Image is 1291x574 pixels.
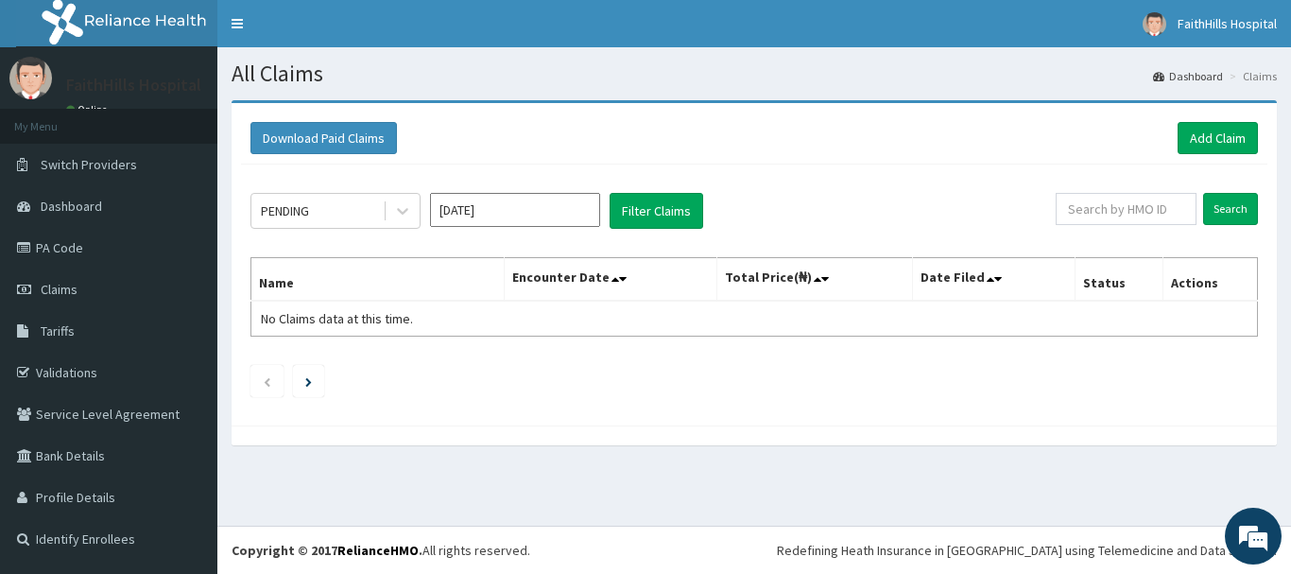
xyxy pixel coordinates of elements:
[1178,122,1258,154] a: Add Claim
[1143,12,1166,36] img: User Image
[1153,68,1223,84] a: Dashboard
[251,258,505,302] th: Name
[610,193,703,229] button: Filter Claims
[1162,258,1257,302] th: Actions
[777,541,1277,560] div: Redefining Heath Insurance in [GEOGRAPHIC_DATA] using Telemedicine and Data Science!
[232,542,422,559] strong: Copyright © 2017 .
[41,281,77,298] span: Claims
[263,373,271,390] a: Previous page
[41,156,137,173] span: Switch Providers
[66,103,112,116] a: Online
[66,77,201,94] p: FaithHills Hospital
[505,258,716,302] th: Encounter Date
[716,258,913,302] th: Total Price(₦)
[41,198,102,215] span: Dashboard
[261,201,309,220] div: PENDING
[1178,15,1277,32] span: FaithHills Hospital
[41,322,75,339] span: Tariffs
[9,57,52,99] img: User Image
[1225,68,1277,84] li: Claims
[430,193,600,227] input: Select Month and Year
[261,310,413,327] span: No Claims data at this time.
[1076,258,1163,302] th: Status
[1056,193,1196,225] input: Search by HMO ID
[913,258,1076,302] th: Date Filed
[232,61,1277,86] h1: All Claims
[337,542,419,559] a: RelianceHMO
[305,373,312,390] a: Next page
[250,122,397,154] button: Download Paid Claims
[217,526,1291,574] footer: All rights reserved.
[1203,193,1258,225] input: Search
